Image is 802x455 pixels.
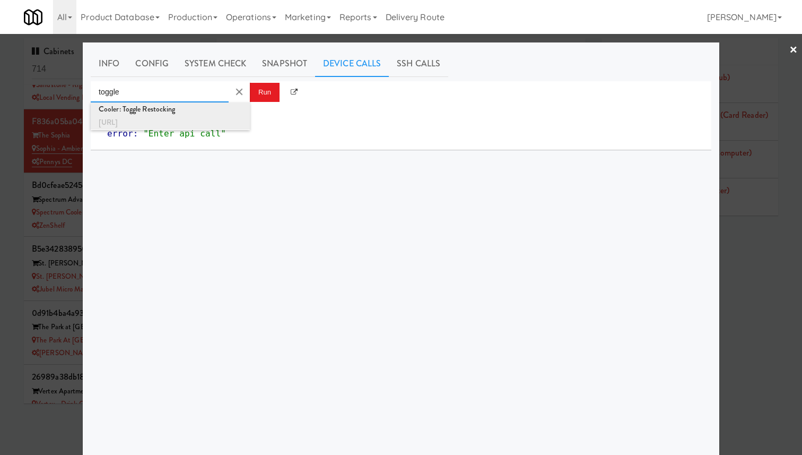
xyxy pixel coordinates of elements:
[91,50,127,77] a: Info
[107,128,133,139] span: error
[789,34,798,67] a: ×
[315,50,389,77] a: Device Calls
[389,50,448,77] a: SSH Calls
[99,116,242,130] div: [URL]
[91,81,229,102] input: Enter api call...
[254,50,315,77] a: Snapshot
[177,50,254,77] a: System Check
[127,50,177,77] a: Config
[231,84,247,100] button: Clear Input
[250,83,280,102] button: Run
[24,8,42,27] img: Micromart
[143,128,226,139] span: "Enter api call"
[99,102,242,116] div: Cooler: Toggle Restocking
[133,128,138,139] span: :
